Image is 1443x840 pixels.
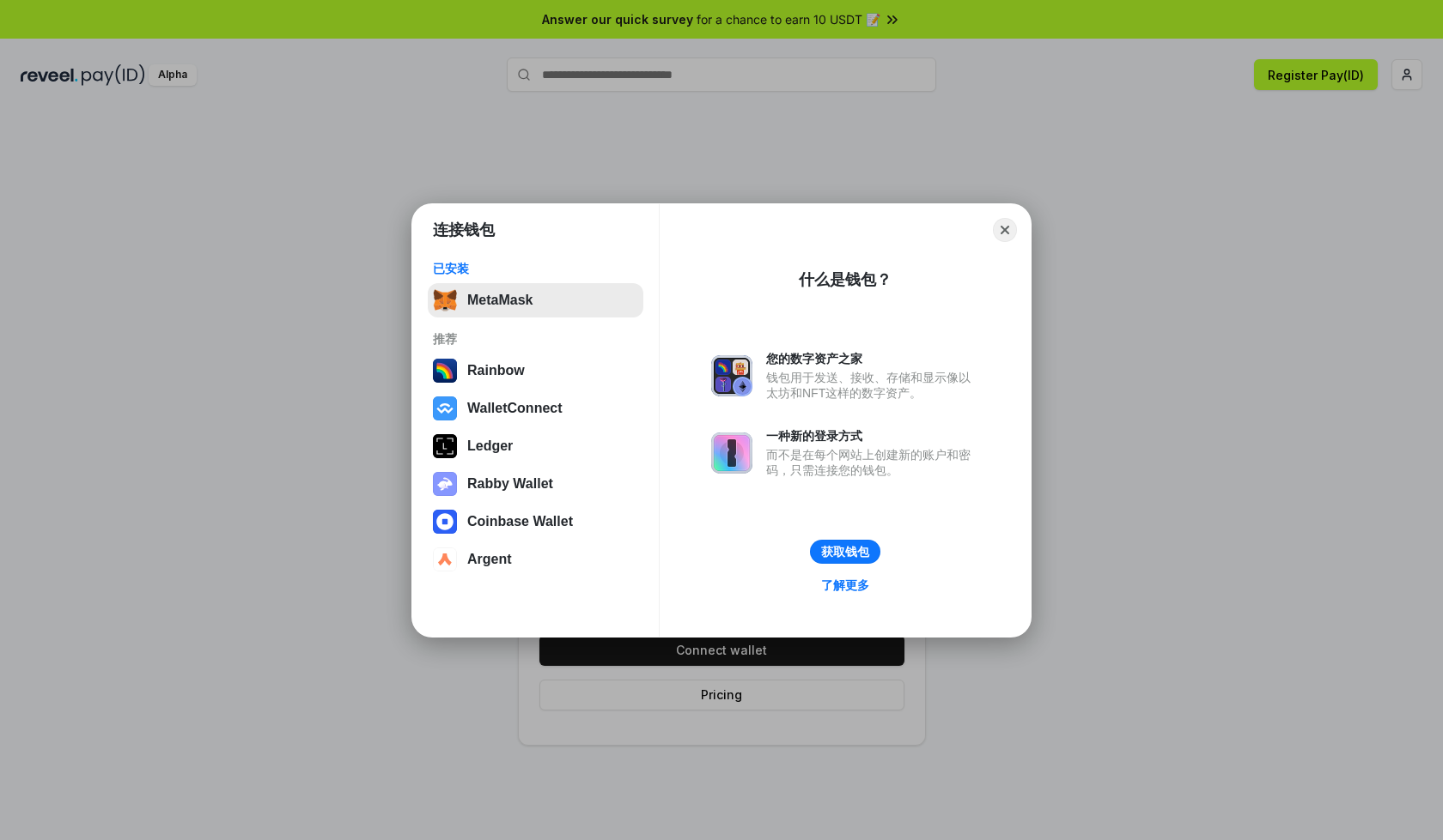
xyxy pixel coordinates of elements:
[467,476,553,492] div: Rabby Wallet
[766,370,979,401] div: 钱包用于发送、接收、存储和显示像以太坊和NFT这样的数字资产。
[433,547,457,571] img: svg+xml,%3Csvg%20width%3D%2228%22%20height%3D%2228%22%20viewBox%3D%220%200%2028%2028%22%20fill%3D...
[711,432,752,474] img: svg+xml,%3Csvg%20xmlns%3D%22http%3A%2F%2Fwww.w3.org%2F2000%2Fsvg%22%20fill%3D%22none%22%20viewBox...
[428,429,643,463] button: Ledger
[811,574,880,596] a: 了解更多
[467,552,512,567] div: Argent
[433,359,457,383] img: svg+xml,%3Csvg%20width%3D%22120%22%20height%3D%22120%22%20viewBox%3D%220%200%20120%20120%22%20fil...
[428,391,643,426] button: WalletConnect
[433,396,457,420] img: svg+xml,%3Csvg%20width%3D%2228%22%20height%3D%2228%22%20viewBox%3D%220%200%2028%2028%22%20fill%3D...
[433,220,495,240] h1: 连接钱包
[433,510,457,534] img: svg+xml,%3Csvg%20width%3D%2228%22%20height%3D%2228%22%20viewBox%3D%220%200%2028%2028%22%20fill%3D...
[428,283,643,317] button: MetaMask
[467,438,513,454] div: Ledger
[433,331,638,347] div: 推荐
[766,447,979,478] div: 而不是在每个网站上创建新的账户和密码，只需连接您的钱包。
[433,288,457,312] img: svg+xml,%3Csvg%20fill%3D%22none%22%20height%3D%2233%22%20viewBox%3D%220%200%2035%2033%22%20width%...
[428,467,643,501] button: Rabby Wallet
[766,428,979,444] div: 一种新的登录方式
[821,577,869,593] div: 了解更多
[428,542,643,577] button: Argent
[467,514,573,529] div: Coinbase Wallet
[467,401,563,416] div: WalletConnect
[433,261,638,276] div: 已安装
[467,293,533,308] div: MetaMask
[428,354,643,388] button: Rainbow
[799,269,892,290] div: 什么是钱包？
[467,363,525,378] div: Rainbow
[766,351,979,366] div: 您的数字资产之家
[433,434,457,458] img: svg+xml,%3Csvg%20xmlns%3D%22http%3A%2F%2Fwww.w3.org%2F2000%2Fsvg%22%20width%3D%2228%22%20height%3...
[428,505,643,539] button: Coinbase Wallet
[810,540,880,564] button: 获取钱包
[993,218,1017,242] button: Close
[821,544,869,559] div: 获取钱包
[711,355,752,396] img: svg+xml,%3Csvg%20xmlns%3D%22http%3A%2F%2Fwww.w3.org%2F2000%2Fsvg%22%20fill%3D%22none%22%20viewBox...
[433,472,457,496] img: svg+xml,%3Csvg%20xmlns%3D%22http%3A%2F%2Fwww.w3.org%2F2000%2Fsvg%22%20fill%3D%22none%22%20viewBox...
